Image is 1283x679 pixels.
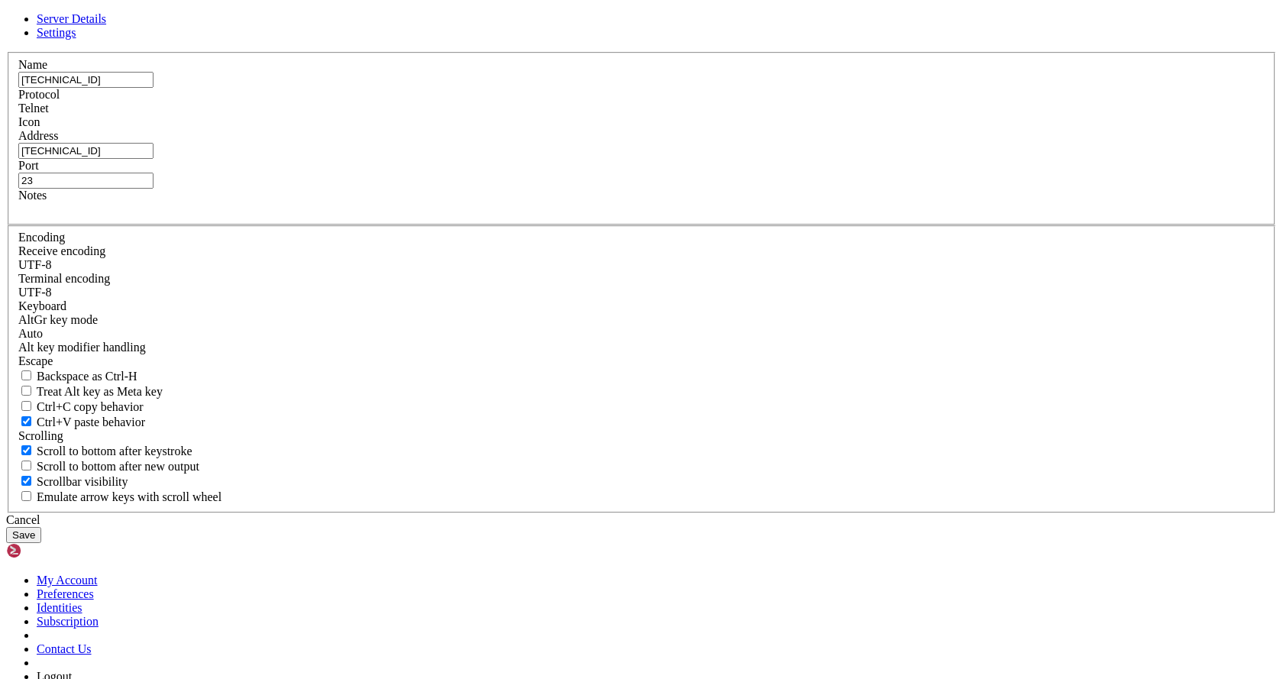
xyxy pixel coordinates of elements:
label: Port [18,159,39,172]
label: Icon [18,115,40,128]
input: Treat Alt key as Meta key [21,386,31,396]
input: Ctrl+V paste behavior [21,416,31,426]
label: Ctrl-C copies if true, send ^C to host if false. Ctrl-Shift-C sends ^C to host if true, copies if... [18,400,144,413]
div: UTF-8 [18,286,1265,299]
label: Scroll to bottom after new output. [18,460,199,473]
input: Emulate arrow keys with scroll wheel [21,491,31,501]
label: Notes [18,189,47,202]
a: Subscription [37,615,99,628]
span: Treat Alt key as Meta key [37,385,163,398]
a: Preferences [37,587,94,600]
img: Shellngn [6,543,94,558]
div: Cancel [6,513,1277,527]
label: When using the alternative screen buffer, and DECCKM (Application Cursor Keys) is active, mouse w... [18,490,221,503]
a: Identities [37,601,82,614]
label: Controls how the Alt key is handled. Escape: Send an ESC prefix. 8-Bit: Add 128 to the typed char... [18,341,146,354]
span: Scroll to bottom after keystroke [37,445,192,458]
span: Scrollbar visibility [37,475,128,488]
div: (0, 1) [6,19,12,32]
label: Protocol [18,88,60,101]
input: Scroll to bottom after new output [21,461,31,470]
input: Host Name or IP [18,143,154,159]
a: Server Details [37,12,106,25]
label: Whether to scroll to the bottom on any keystroke. [18,445,192,458]
input: Ctrl+C copy behavior [21,401,31,411]
span: UTF-8 [18,286,52,299]
input: Scroll to bottom after keystroke [21,445,31,455]
label: Address [18,129,58,142]
label: Encoding [18,231,65,244]
label: Keyboard [18,299,66,312]
span: Escape [18,354,53,367]
input: Scrollbar visibility [21,476,31,486]
label: Ctrl+V pastes if true, sends ^V to host if false. Ctrl+Shift+V sends ^V to host if true, pastes i... [18,415,145,428]
input: Server Name [18,72,154,88]
button: Save [6,527,41,543]
label: Scrolling [18,429,63,442]
span: Backspace as Ctrl-H [37,370,137,383]
span: UTF-8 [18,258,52,271]
span: Scroll to bottom after new output [37,460,199,473]
div: UTF-8 [18,258,1265,272]
label: Set the expected encoding for data received from the host. If the encodings do not match, visual ... [18,244,105,257]
span: Telnet [18,102,49,115]
label: Set the expected encoding for data received from the host. If the encodings do not match, visual ... [18,313,98,326]
input: Backspace as Ctrl-H [21,370,31,380]
input: Port Number [18,173,154,189]
label: If true, the backspace should send BS ('\x08', aka ^H). Otherwise the backspace key should send '... [18,370,137,383]
span: Emulate arrow keys with scroll wheel [37,490,221,503]
label: Whether the Alt key acts as a Meta key or as a distinct Alt key. [18,385,163,398]
div: Telnet [18,102,1265,115]
label: Name [18,58,47,71]
label: The vertical scrollbar mode. [18,475,128,488]
a: Contact Us [37,642,92,655]
label: The default terminal encoding. ISO-2022 enables character map translations (like graphics maps). ... [18,272,110,285]
a: Settings [37,26,76,39]
span: Auto [18,327,43,340]
span: Ctrl+V paste behavior [37,415,145,428]
a: My Account [37,574,98,587]
span: Ctrl+C copy behavior [37,400,144,413]
div: Escape [18,354,1265,368]
x-row: Connection timed out [6,6,1084,19]
div: Auto [18,327,1265,341]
